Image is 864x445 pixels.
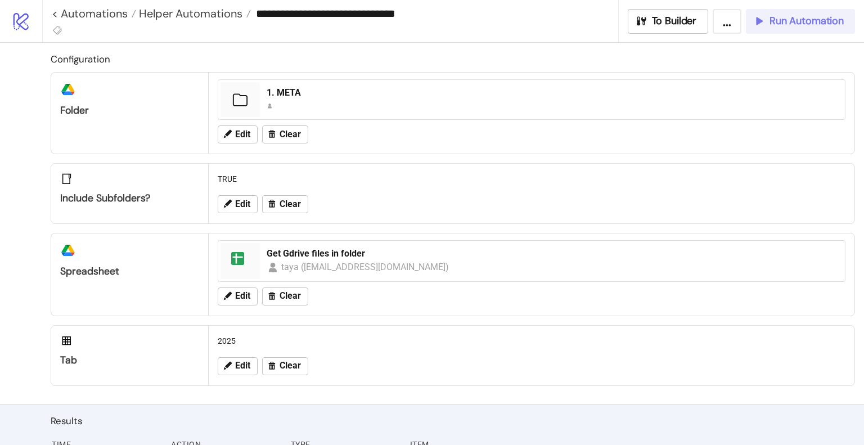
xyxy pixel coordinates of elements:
span: Clear [280,291,301,301]
div: taya ([EMAIL_ADDRESS][DOMAIN_NAME]) [281,260,450,274]
span: Edit [235,129,250,140]
h2: Configuration [51,52,855,66]
button: Clear [262,287,308,305]
button: Edit [218,287,258,305]
div: Include subfolders? [60,192,199,205]
button: Edit [218,125,258,143]
button: Run Automation [746,9,855,34]
button: Edit [218,195,258,213]
button: Clear [262,125,308,143]
span: Clear [280,199,301,209]
span: Run Automation [769,15,844,28]
span: Edit [235,199,250,209]
button: Clear [262,195,308,213]
div: Tab [60,354,199,367]
h2: Results [51,413,855,428]
div: Spreadsheet [60,265,199,278]
button: ... [713,9,741,34]
div: Get Gdrive files in folder [267,248,838,260]
span: Clear [280,129,301,140]
button: Clear [262,357,308,375]
div: Folder [60,104,199,117]
div: 2025 [213,330,850,352]
button: To Builder [628,9,709,34]
a: < Automations [52,8,136,19]
div: 1. META [267,87,838,99]
span: Edit [235,291,250,301]
a: Helper Automations [136,8,251,19]
span: Clear [280,361,301,371]
span: To Builder [652,15,697,28]
span: Edit [235,361,250,371]
span: Helper Automations [136,6,242,21]
div: TRUE [213,168,850,190]
button: Edit [218,357,258,375]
